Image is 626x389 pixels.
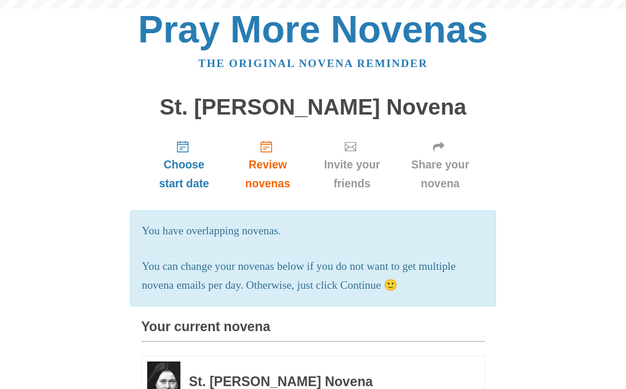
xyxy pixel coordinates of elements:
[407,155,474,193] span: Share your novena
[153,155,216,193] span: Choose start date
[141,320,485,342] h3: Your current novena
[238,155,297,193] span: Review novenas
[142,222,485,241] p: You have overlapping novenas.
[142,257,485,295] p: You can change your novenas below if you do not want to get multiple novena emails per day. Other...
[227,131,308,199] a: Review novenas
[198,57,428,69] a: The original novena reminder
[141,95,485,120] h1: St. [PERSON_NAME] Novena
[309,131,396,199] a: Invite your friends
[141,131,227,199] a: Choose start date
[320,155,384,193] span: Invite your friends
[396,131,485,199] a: Share your novena
[138,8,488,50] a: Pray More Novenas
